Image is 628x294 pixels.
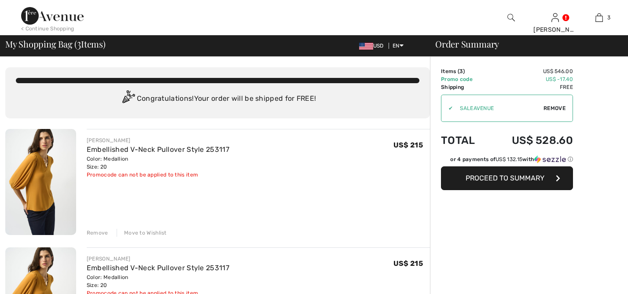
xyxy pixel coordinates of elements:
[87,255,229,263] div: [PERSON_NAME]
[496,156,522,162] span: US$ 132.15
[393,259,423,268] span: US$ 215
[607,14,610,22] span: 3
[466,174,544,182] span: Proceed to Summary
[577,12,621,23] a: 3
[117,229,167,237] div: Move to Wishlist
[5,40,106,48] span: My Shopping Bag ( Items)
[441,75,488,83] td: Promo code
[359,43,373,50] img: US Dollar
[87,229,108,237] div: Remove
[393,43,404,49] span: EN
[21,25,74,33] div: < Continue Shopping
[551,12,559,23] img: My Info
[87,155,229,171] div: Color: Medallion Size: 20
[441,83,488,91] td: Shipping
[488,67,573,75] td: US$ 546.00
[425,40,623,48] div: Order Summary
[87,264,229,272] a: Embellished V-Neck Pullover Style 253117
[533,25,577,34] div: [PERSON_NAME]
[551,13,559,22] a: Sign In
[488,75,573,83] td: US$ -17.40
[453,95,544,121] input: Promo code
[16,90,419,108] div: Congratulations! Your order will be shipped for FREE!
[359,43,387,49] span: USD
[441,155,573,166] div: or 4 payments ofUS$ 132.15withSezzle Click to learn more about Sezzle
[441,67,488,75] td: Items ( )
[87,273,229,289] div: Color: Medallion Size: 20
[441,166,573,190] button: Proceed to Summary
[441,125,488,155] td: Total
[441,104,453,112] div: ✔
[393,141,423,149] span: US$ 215
[534,155,566,163] img: Sezzle
[87,136,229,144] div: [PERSON_NAME]
[488,125,573,155] td: US$ 528.60
[5,129,76,235] img: Embellished V-Neck Pullover Style 253117
[488,83,573,91] td: Free
[21,7,84,25] img: 1ère Avenue
[572,268,619,290] iframe: Opens a widget where you can find more information
[87,145,229,154] a: Embellished V-Neck Pullover Style 253117
[87,171,229,179] div: Promocode can not be applied to this item
[595,12,603,23] img: My Bag
[119,90,137,108] img: Congratulation2.svg
[77,37,81,49] span: 3
[544,104,566,112] span: Remove
[459,68,463,74] span: 3
[450,155,573,163] div: or 4 payments of with
[507,12,515,23] img: search the website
